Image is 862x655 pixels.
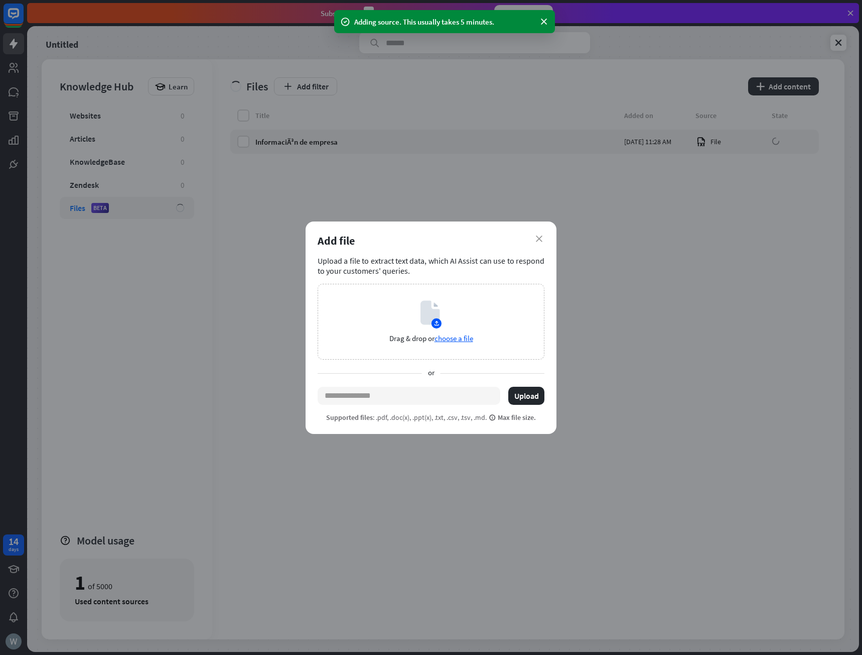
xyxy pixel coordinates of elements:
[326,413,373,422] span: Supported files
[326,413,536,422] p: : .pdf, .doc(x), .ppt(x), .txt, .csv, .tsv, .md.
[435,334,473,343] span: choose a file
[389,334,473,343] p: Drag & drop or
[536,236,542,242] i: close
[508,387,544,405] button: Upload
[318,256,544,276] div: Upload a file to extract text data, which AI Assist can use to respond to your customers' queries.
[489,413,536,422] span: Max file size.
[318,234,544,248] div: Add file
[8,4,38,34] button: Open LiveChat chat widget
[354,17,535,27] div: Adding source. This usually takes 5 minutes.
[422,368,441,379] span: or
